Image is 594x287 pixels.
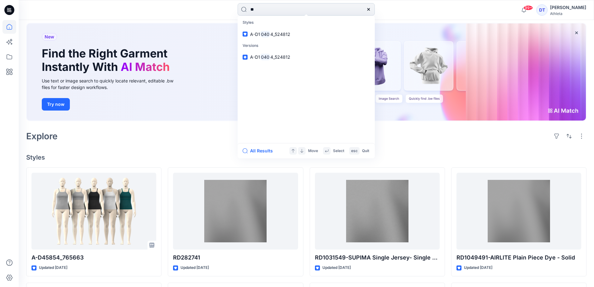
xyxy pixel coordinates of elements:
[464,265,492,271] p: Updated [DATE]
[308,148,318,154] p: Move
[239,17,374,28] p: Styles
[121,60,170,74] span: AI Match
[42,98,70,111] button: Try now
[26,131,58,141] h2: Explore
[31,173,156,250] a: A-D45854_765663
[239,28,374,40] a: A-D10404_524812
[315,173,440,250] a: RD1031549-SUPIMA Single Jersey- Single Jersey Piece Dye - Solid Breathable Quick Dry Wicking
[260,31,270,38] mark: 040
[181,265,209,271] p: Updated [DATE]
[524,5,533,10] span: 99+
[31,253,156,262] p: A-D45854_765663
[456,173,581,250] a: RD1049491-AIRLITE Plain Piece Dye - Solid
[315,253,440,262] p: RD1031549-SUPIMA Single Jersey- Single Jersey Piece Dye - Solid Breathable Quick Dry Wicking
[39,265,67,271] p: Updated [DATE]
[270,54,290,60] span: 4_524812
[270,32,290,37] span: 4_524812
[173,253,298,262] p: RD282741
[536,4,548,16] div: DT
[550,4,586,11] div: [PERSON_NAME]
[42,77,182,91] div: Use text or image search to quickly locate relevant, editable .bw files for faster design workflows.
[239,51,374,63] a: A-D10404_524812
[550,11,586,16] div: Athleta
[45,33,54,41] span: New
[322,265,351,271] p: Updated [DATE]
[250,54,260,60] span: A-D1
[351,148,358,154] p: esc
[333,148,344,154] p: Select
[239,40,374,52] p: Versions
[42,47,173,74] h1: Find the Right Garment Instantly With
[243,147,277,155] button: All Results
[260,53,270,61] mark: 040
[250,32,260,37] span: A-D1
[456,253,581,262] p: RD1049491-AIRLITE Plain Piece Dye - Solid
[362,148,369,154] p: Quit
[173,173,298,250] a: RD282741
[26,154,587,161] h4: Styles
